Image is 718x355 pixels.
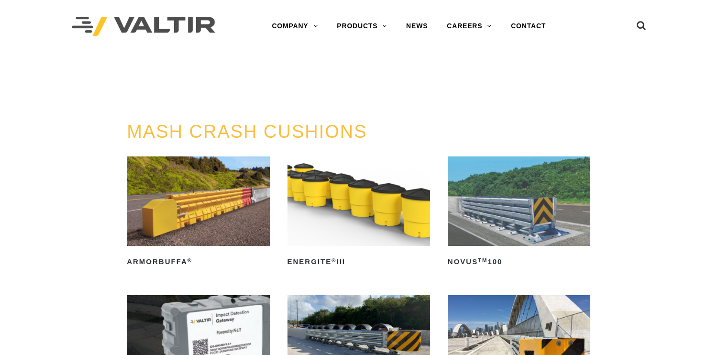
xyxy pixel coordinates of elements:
a: PRODUCTS [327,17,397,36]
h2: NOVUS 100 [448,255,590,270]
a: ArmorBuffa® [127,156,269,269]
a: NEWS [397,17,437,36]
a: NOVUSTM100 [448,156,590,269]
sup: TM [478,257,487,263]
img: Valtir [72,17,215,36]
a: CAREERS [437,17,501,36]
a: COMPANY [262,17,327,36]
sup: ® [188,257,192,263]
h2: ArmorBuffa [127,255,269,270]
sup: ® [331,257,336,263]
h2: ENERGITE III [287,255,430,270]
a: CONTACT [501,17,555,36]
a: ENERGITE®III [287,156,430,269]
a: MASH CRASH CUSHIONS [127,122,367,142]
